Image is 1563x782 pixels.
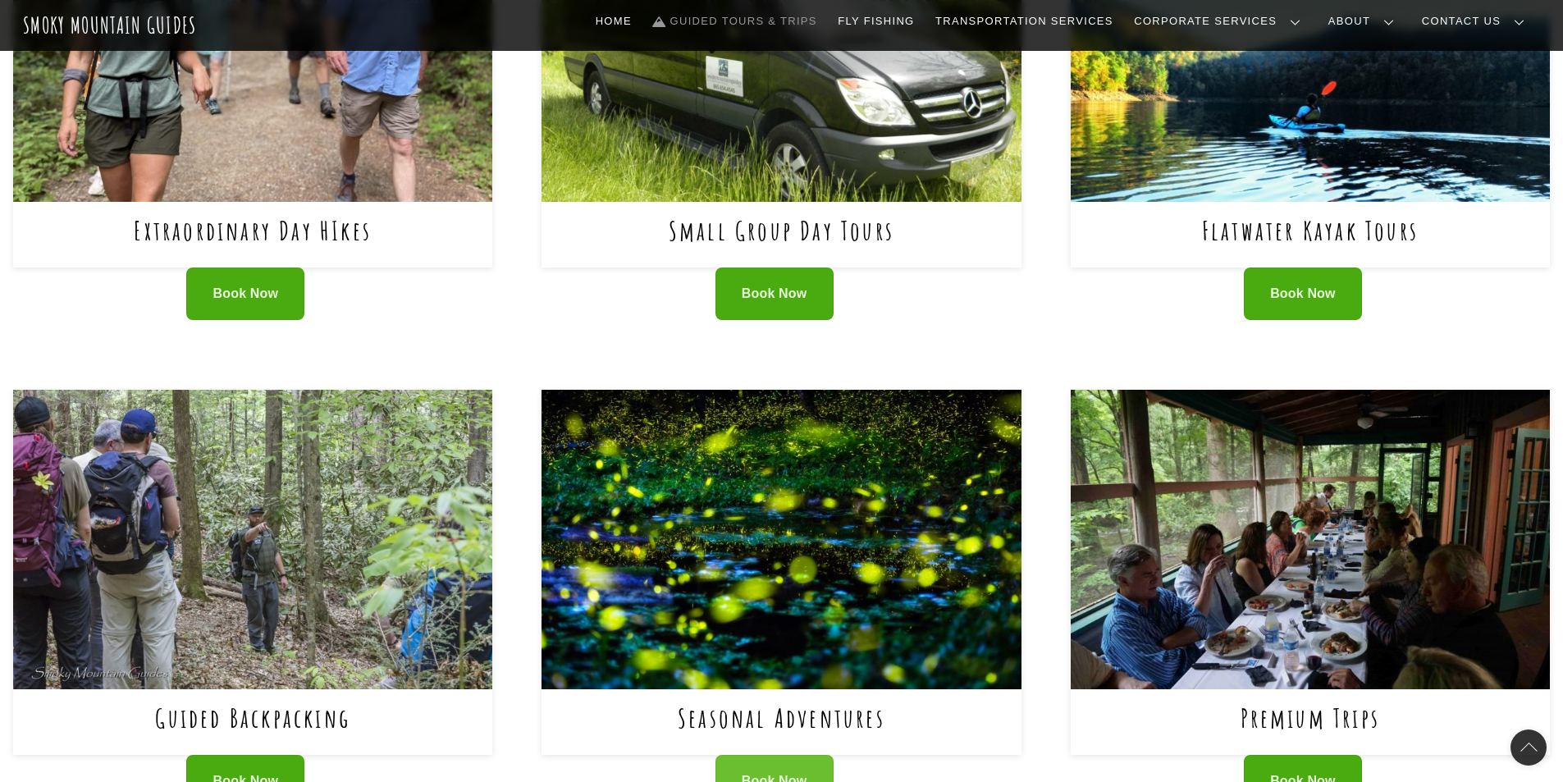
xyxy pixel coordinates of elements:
a: Seasonal Adventures [678,701,885,734]
a: Corporate Services [1127,4,1314,39]
img: Guided Backpacking [13,390,492,689]
a: Small Group Day Tours [669,213,894,247]
a: Contact Us [1415,4,1538,39]
a: Flatwater Kayak Tours [1202,213,1419,247]
span: Book Now [1270,286,1336,303]
a: Extraordinary Day HIkes [134,213,372,247]
a: Fly Fishing [831,4,921,39]
a: Home [589,4,638,39]
span: Book Now [213,286,279,303]
a: Smoky Mountain Guides [23,11,197,39]
a: Book Now [715,268,834,321]
img: Premium Trips [1071,390,1550,689]
a: Book Now [1244,268,1362,321]
img: Seasonal Adventures [542,390,1021,689]
a: Book Now [186,268,304,321]
a: Guided Backpacking [155,701,350,734]
a: Guided Tours & Trips [647,4,824,39]
a: Transportation Services [929,4,1119,39]
a: About [1322,4,1407,39]
a: Premium Trips [1241,701,1381,734]
span: Book Now [742,286,807,303]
